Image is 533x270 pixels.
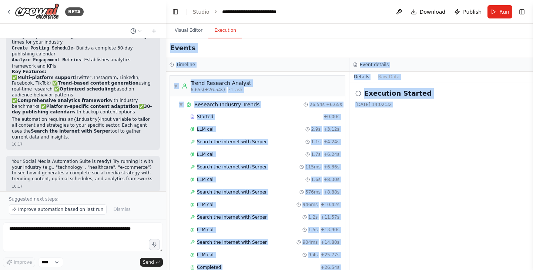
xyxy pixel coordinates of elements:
[65,7,84,16] div: BETA
[9,196,157,202] p: Suggested next steps:
[197,227,215,233] span: LLM call
[355,102,527,107] div: [DATE] 14:02:32
[197,252,215,258] span: LLM call
[321,239,339,245] span: + 14.80s
[451,5,485,18] button: Publish
[12,34,89,39] code: Analyze Optimal Posting Times
[113,206,130,212] span: Dismiss
[324,139,339,145] span: + 4.24s
[12,57,154,69] li: - Establishes analytics framework and KPIs
[46,104,138,109] strong: Platform-specific content adaptation
[191,79,251,87] div: Trend Research Analyst
[197,214,267,220] span: Search the internet with Serper
[321,202,339,208] span: + 10.42s
[9,204,107,215] button: Improve automation based on last run
[324,177,339,182] span: + 8.30s
[12,45,154,57] li: - Builds a complete 30-day publishing calendar
[74,117,100,122] code: {industry}
[193,8,295,16] nav: breadcrumb
[302,202,318,208] span: 946ms
[197,189,267,195] span: Search the internet with Serper
[197,177,215,182] span: LLM call
[179,102,183,107] span: ▼
[308,227,318,233] span: 1.5s
[194,101,259,108] div: Research Industry Trends
[326,102,342,107] span: + 6.65s
[12,58,81,63] code: Analyze Engagement Metrics
[302,239,318,245] span: 904ms
[148,27,160,35] button: Start a new chat
[17,98,109,103] strong: Comprehensive analytics framework
[3,257,35,267] button: Improve
[321,214,339,220] span: + 11.57s
[228,87,243,93] span: • 1 task
[31,129,110,134] strong: Search the internet with Serper
[364,88,432,99] h2: Execution Started
[305,164,321,170] span: 115ms
[197,239,267,245] span: Search the internet with Serper
[197,202,215,208] span: LLM call
[58,81,138,86] strong: Trend-based content generation
[110,204,134,215] button: Dismiss
[499,8,509,16] span: Run
[517,7,527,17] button: Show right sidebar
[17,75,75,80] strong: Multi-platform support
[149,239,160,250] button: Click to speak your automation idea
[12,159,154,182] p: Your Social Media Automation Suite is ready! Try running it with your industry (e.g., "technology...
[193,9,209,15] a: Studio
[321,252,339,258] span: + 25.77s
[311,177,321,182] span: 1.6s
[197,139,267,145] span: Search the internet with Serper
[208,23,242,38] button: Execution
[12,117,154,140] p: The automation requires an input variable to tailor all content and strategies to your specific s...
[170,7,181,17] button: Hide left sidebar
[197,164,267,170] span: Search the internet with Serper
[12,75,154,115] p: ✅ (Twitter, Instagram, LinkedIn, Facebook, TikTok) ✅ using real-time research ✅ based on audience...
[360,62,389,68] h3: Event details
[197,151,215,157] span: LLM call
[321,227,339,233] span: + 13.90s
[14,259,32,265] span: Improve
[374,72,404,82] button: Raw Data
[18,206,103,212] span: Improve automation based on last run
[311,126,321,132] span: 2.9s
[408,5,449,18] button: Download
[12,46,73,51] code: Create Posting Schedule
[12,141,154,147] div: 10:17
[324,164,339,170] span: + 6.36s
[127,27,145,35] button: Switch to previous chat
[311,139,321,145] span: 1.1s
[170,43,195,53] h2: Events
[311,151,321,157] span: 1.7s
[197,126,215,132] span: LLM call
[169,23,208,38] button: Visual Editor
[12,184,154,189] div: 10:17
[15,3,59,20] img: Logo
[305,189,321,195] span: 576ms
[143,259,154,265] span: Send
[324,151,339,157] span: + 6.24s
[309,102,325,107] span: 26.54s
[487,5,512,18] button: Run
[12,34,154,45] li: - Determines best posting times for your industry
[60,86,114,92] strong: Optimized scheduling
[12,104,152,115] strong: 30-day publishing calendar
[324,126,339,132] span: + 3.12s
[349,72,374,82] button: Details
[463,8,482,16] span: Publish
[191,87,225,93] span: 6.65s (+26.54s)
[12,69,46,74] strong: Key Features:
[197,114,213,120] span: Started
[420,8,446,16] span: Download
[176,62,195,68] h3: Timeline
[140,258,163,267] button: Send
[308,214,318,220] span: 1.2s
[324,189,339,195] span: + 8.88s
[308,252,318,258] span: 9.4s
[174,83,178,89] span: ▼
[324,114,339,120] span: + 0.00s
